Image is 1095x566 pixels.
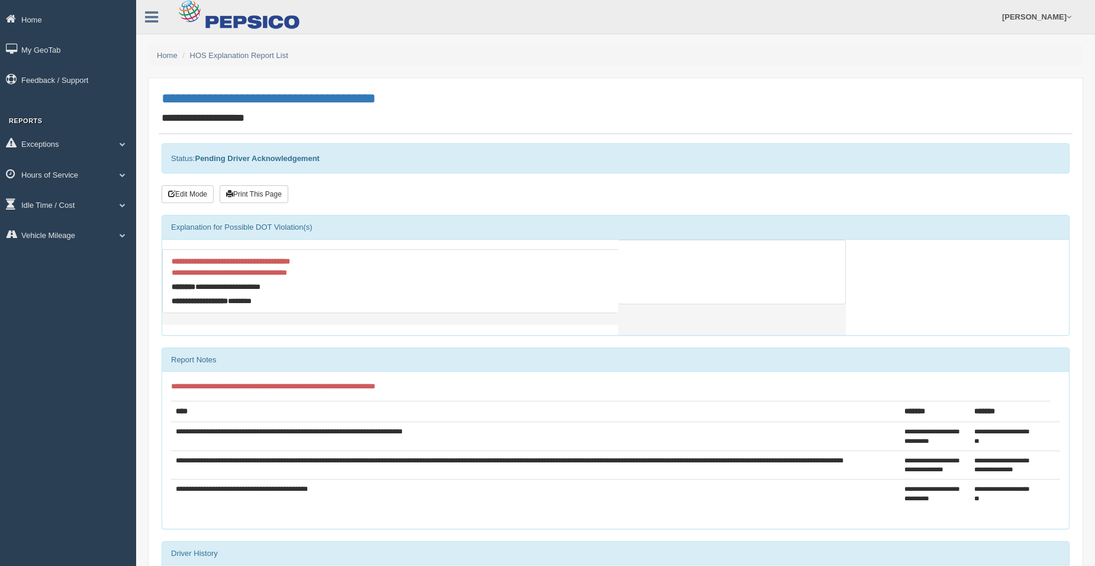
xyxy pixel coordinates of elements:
[195,154,319,163] strong: Pending Driver Acknowledgement
[162,348,1069,372] div: Report Notes
[220,185,288,203] button: Print This Page
[157,51,178,60] a: Home
[162,143,1070,173] div: Status:
[190,51,288,60] a: HOS Explanation Report List
[162,216,1069,239] div: Explanation for Possible DOT Violation(s)
[162,185,214,203] button: Edit Mode
[162,542,1069,565] div: Driver History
